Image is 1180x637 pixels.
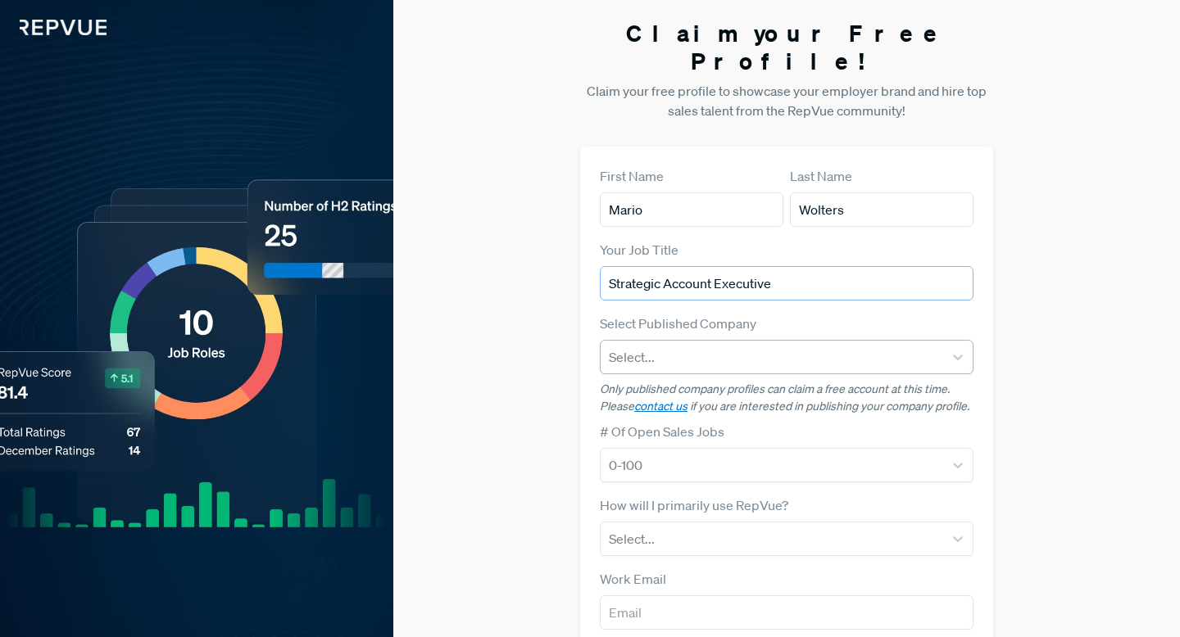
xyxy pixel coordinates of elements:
label: Last Name [790,166,852,186]
label: Work Email [600,569,666,589]
input: Title [600,266,973,300]
input: Email [600,595,973,630]
label: Your Job Title [600,240,678,260]
input: Last Name [790,192,973,227]
label: First Name [600,166,664,186]
p: Only published company profiles can claim a free account at this time. Please if you are interest... [600,381,973,415]
label: # Of Open Sales Jobs [600,422,724,441]
a: contact us [634,399,688,413]
h3: Claim your Free Profile! [580,20,993,75]
label: Select Published Company [600,314,756,333]
label: How will I primarily use RepVue? [600,495,788,515]
p: Claim your free profile to showcase your employer brand and hire top sales talent from the RepVue... [580,81,993,120]
input: First Name [600,192,783,227]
